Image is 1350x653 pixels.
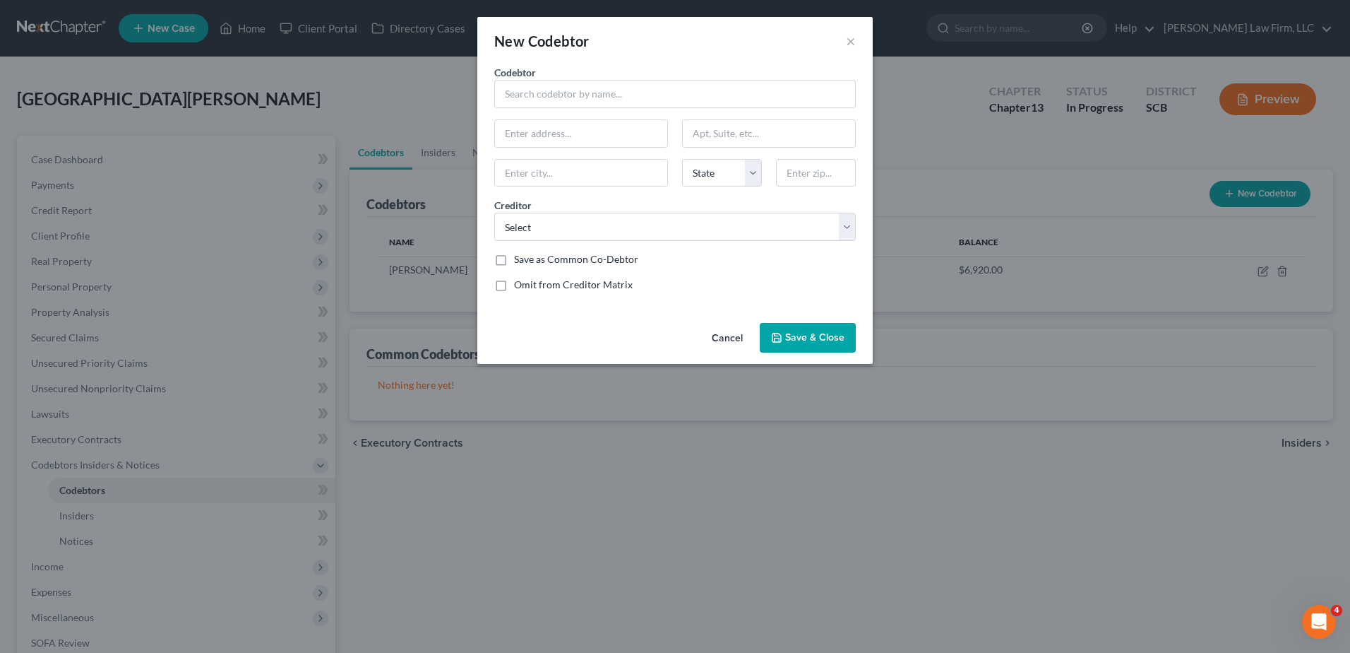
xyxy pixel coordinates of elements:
[776,159,856,187] input: Enter zip...
[495,160,667,187] input: Enter city...
[1331,605,1342,616] span: 4
[494,66,536,78] span: Codebtor
[495,120,667,147] input: Enter address...
[846,33,856,49] button: ×
[514,278,633,292] label: Omit from Creditor Matrix
[1302,605,1336,639] iframe: Intercom live chat
[494,33,525,49] span: New
[760,323,856,353] button: Save & Close
[785,331,844,343] span: Save & Close
[494,199,532,211] span: Creditor
[683,120,855,147] input: Apt, Suite, etc...
[514,252,638,266] label: Save as Common Co-Debtor
[494,80,856,108] input: Search codebtor by name...
[528,33,590,49] span: Codebtor
[700,324,754,353] button: Cancel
